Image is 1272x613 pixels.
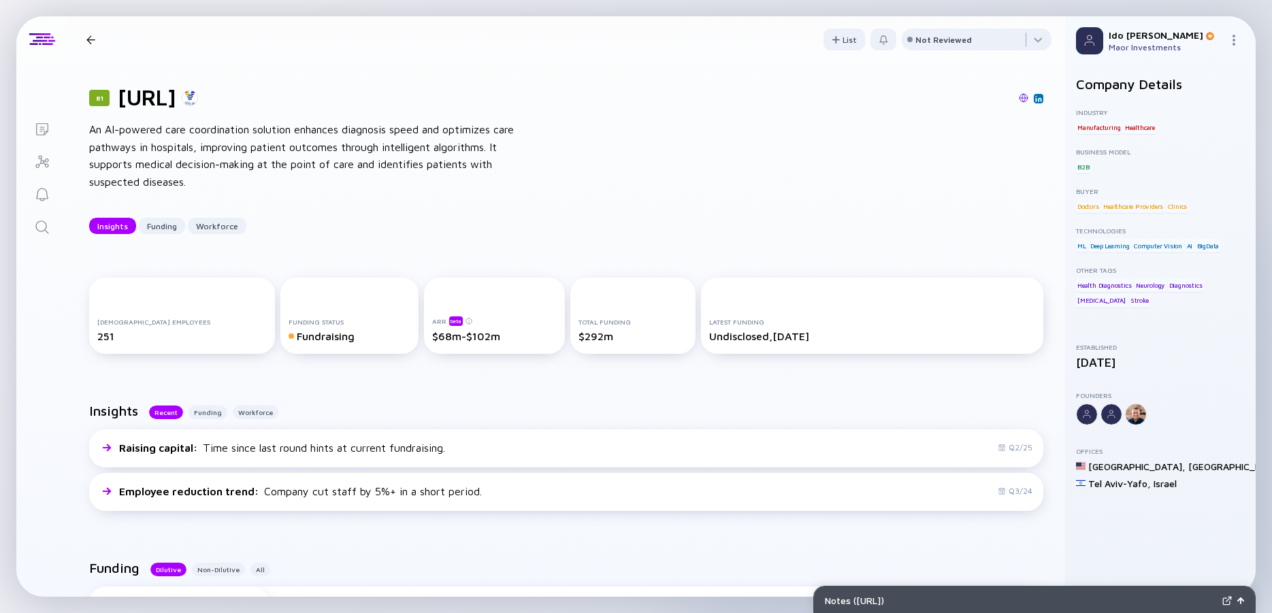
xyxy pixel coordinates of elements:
div: Funding [139,216,185,237]
div: Undisclosed, [DATE] [709,330,1035,342]
div: ML [1076,239,1088,252]
div: [MEDICAL_DATA] [1076,294,1127,308]
div: $292m [578,330,687,342]
h2: Company Details [1076,76,1245,92]
div: Q2/25 [998,442,1032,452]
img: Viz.ai Website [1019,93,1028,103]
div: Total Funding [578,318,687,326]
div: Established [1076,343,1245,351]
img: Menu [1228,35,1239,46]
div: An AI-powered care coordination solution enhances diagnosis speed and optimizes care pathways in ... [89,121,525,190]
span: Raising capital : [119,442,200,454]
div: Health Diagnostics [1076,278,1132,292]
div: [DATE] [1076,355,1245,369]
a: Lists [16,112,67,144]
div: Stroke [1129,294,1150,308]
a: Search [16,210,67,242]
img: Expand Notes [1222,596,1232,606]
div: Q3/24 [998,486,1032,496]
div: [GEOGRAPHIC_DATA] , [1088,461,1186,472]
div: 251 [97,330,267,342]
div: Business Model [1076,148,1245,156]
div: Offices [1076,447,1245,455]
div: BigData [1196,239,1221,252]
button: All [250,563,270,576]
div: Latest Funding [709,318,1035,326]
div: Manufacturing [1076,120,1122,134]
div: Doctors [1076,199,1100,213]
h2: Funding [89,560,140,576]
div: Tel Aviv-Yafo , [1088,478,1151,489]
button: List [823,29,865,50]
div: Neurology [1135,278,1166,292]
div: [DEMOGRAPHIC_DATA] Employees [97,318,267,326]
div: Notes ( [URL] ) [825,595,1217,606]
button: Workforce [188,218,246,234]
button: Insights [89,218,136,234]
div: ARR [432,316,557,326]
div: Technologies [1076,227,1245,235]
div: Healthcare Providers [1102,199,1164,213]
h2: Insights [89,403,138,418]
div: Not Reviewed [915,35,972,45]
div: B2B [1076,160,1090,173]
a: Investor Map [16,144,67,177]
a: Reminders [16,177,67,210]
div: Healthcare [1124,120,1156,134]
div: Workforce [188,216,246,237]
button: Funding [189,405,227,419]
button: Funding [139,218,185,234]
div: Computer Vision [1132,239,1184,252]
img: United States Flag [1076,461,1086,471]
div: Time since last round hints at current fundraising. [119,442,445,454]
div: Buyer [1076,187,1245,195]
div: Other Tags [1076,266,1245,274]
div: $68m-$102m [432,330,557,342]
div: Founders [1076,391,1245,399]
span: Employee reduction trend : [119,485,261,497]
div: Maor Investments [1109,42,1223,52]
h1: [URL] [118,84,176,110]
button: Non-Dilutive [192,563,245,576]
div: Fundraising [289,330,411,342]
button: Dilutive [150,563,186,576]
div: Insights [89,216,136,237]
div: AI [1186,239,1194,252]
div: Deep Learning [1089,239,1130,252]
div: Diagnostics [1168,278,1204,292]
div: Ido [PERSON_NAME] [1109,29,1223,41]
div: Israel [1154,478,1177,489]
div: Clinics [1167,199,1189,213]
div: Company cut staff by 5%+ in a short period. [119,485,482,497]
div: beta [449,316,463,326]
div: 81 [89,90,110,106]
img: Profile Picture [1076,27,1103,54]
button: Recent [149,405,183,419]
img: Viz.ai Linkedin Page [1035,95,1042,102]
div: Funding Status [289,318,411,326]
img: Open Notes [1237,597,1244,604]
button: Workforce [233,405,278,419]
div: Industry [1076,108,1245,116]
img: Israel Flag [1076,478,1086,488]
